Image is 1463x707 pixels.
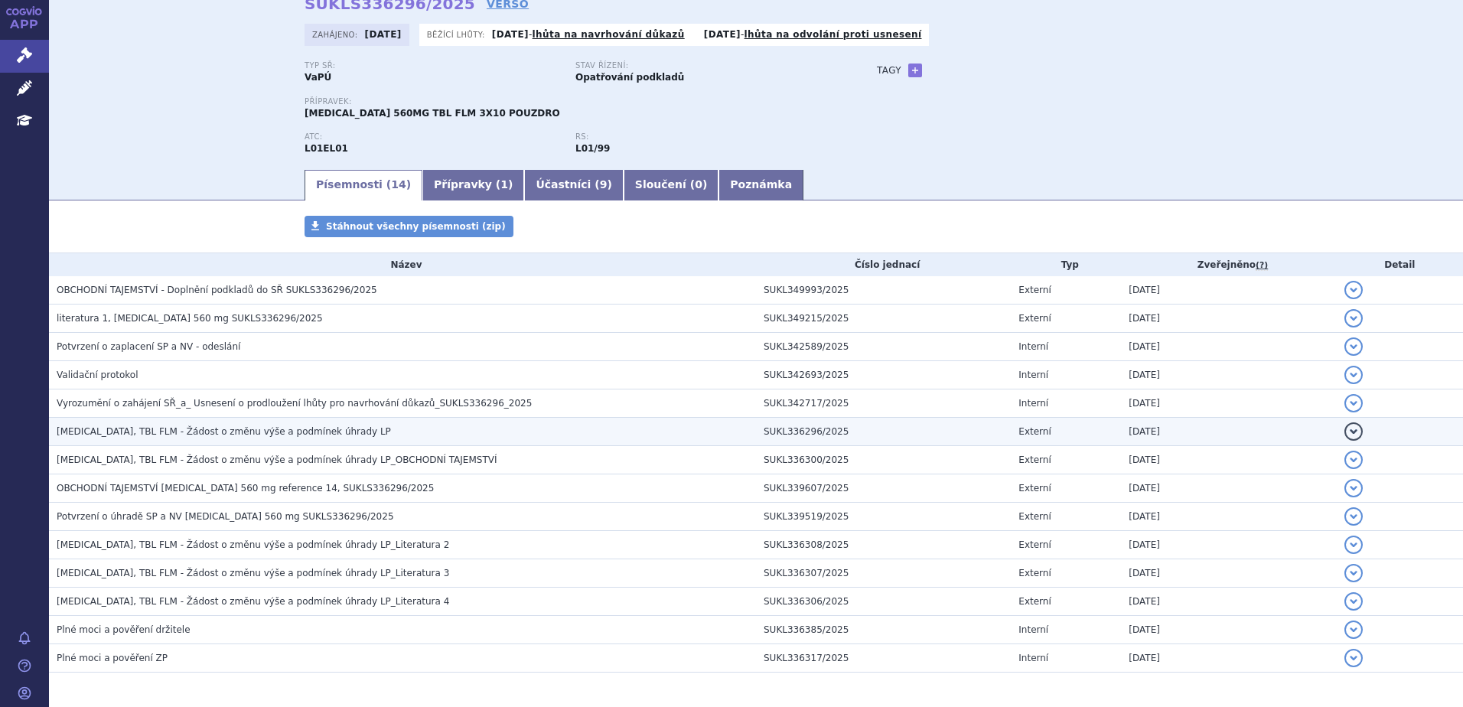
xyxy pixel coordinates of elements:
[1121,616,1336,644] td: [DATE]
[756,644,1011,673] td: SUKL336317/2025
[1018,539,1051,550] span: Externí
[57,285,377,295] span: OBCHODNÍ TAJEMSTVÍ - Doplnění podkladů do SŘ SUKLS336296/2025
[908,64,922,77] a: +
[1121,559,1336,588] td: [DATE]
[1018,454,1051,465] span: Externí
[422,170,524,200] a: Přípravky (1)
[1018,370,1048,380] span: Interní
[305,216,513,237] a: Stáhnout všechny písemnosti (zip)
[1344,536,1363,554] button: detail
[1344,422,1363,441] button: detail
[57,539,449,550] span: IMBRUVICA, TBL FLM - Žádost o změnu výše a podmínek úhrady LP_Literatura 2
[756,333,1011,361] td: SUKL342589/2025
[1344,337,1363,356] button: detail
[575,72,684,83] strong: Opatřování podkladů
[305,108,560,119] span: [MEDICAL_DATA] 560MG TBL FLM 3X10 POUZDRO
[877,61,901,80] h3: Tagy
[312,28,360,41] span: Zahájeno:
[1344,649,1363,667] button: detail
[1018,624,1048,635] span: Interní
[1121,418,1336,446] td: [DATE]
[756,588,1011,616] td: SUKL336306/2025
[1018,568,1051,578] span: Externí
[365,29,402,40] strong: [DATE]
[305,170,422,200] a: Písemnosti (14)
[1344,394,1363,412] button: detail
[57,426,391,437] span: IMBRUVICA, TBL FLM - Žádost o změnu výše a podmínek úhrady LP
[492,29,529,40] strong: [DATE]
[756,559,1011,588] td: SUKL336307/2025
[305,61,560,70] p: Typ SŘ:
[756,418,1011,446] td: SUKL336296/2025
[391,178,406,191] span: 14
[1018,653,1048,663] span: Interní
[1344,309,1363,327] button: detail
[49,253,756,276] th: Název
[57,398,532,409] span: Vyrozumění o zahájení SŘ_a_ Usnesení o prodloužení lhůty pro navrhování důkazů_SUKLS336296_2025
[57,568,449,578] span: IMBRUVICA, TBL FLM - Žádost o změnu výše a podmínek úhrady LP_Literatura 3
[57,624,191,635] span: Plné moci a pověření držitele
[756,361,1011,389] td: SUKL342693/2025
[756,253,1011,276] th: Číslo jednací
[492,28,685,41] p: -
[1121,588,1336,616] td: [DATE]
[1121,503,1336,531] td: [DATE]
[524,170,623,200] a: Účastníci (9)
[1121,305,1336,333] td: [DATE]
[326,221,506,232] span: Stáhnout všechny písemnosti (zip)
[57,370,138,380] span: Validační protokol
[575,61,831,70] p: Stav řízení:
[1018,285,1051,295] span: Externí
[1011,253,1121,276] th: Typ
[756,474,1011,503] td: SUKL339607/2025
[756,531,1011,559] td: SUKL336308/2025
[1121,531,1336,559] td: [DATE]
[756,276,1011,305] td: SUKL349993/2025
[57,653,168,663] span: Plné moci a pověření ZP
[624,170,718,200] a: Sloučení (0)
[1018,313,1051,324] span: Externí
[1018,426,1051,437] span: Externí
[1121,253,1336,276] th: Zveřejněno
[57,511,394,522] span: Potvrzení o úhradě SP a NV Imbruvica 560 mg SUKLS336296/2025
[1018,398,1048,409] span: Interní
[575,143,610,154] strong: ibrutinib
[745,29,922,40] a: lhůta na odvolání proti usnesení
[600,178,608,191] span: 9
[1121,474,1336,503] td: [DATE]
[1344,451,1363,469] button: detail
[756,389,1011,418] td: SUKL342717/2025
[305,97,846,106] p: Přípravek:
[1344,281,1363,299] button: detail
[1344,507,1363,526] button: detail
[756,305,1011,333] td: SUKL349215/2025
[1018,511,1051,522] span: Externí
[1121,644,1336,673] td: [DATE]
[1344,366,1363,384] button: detail
[1344,621,1363,639] button: detail
[1121,446,1336,474] td: [DATE]
[1018,483,1051,494] span: Externí
[1256,260,1268,271] abbr: (?)
[1018,341,1048,352] span: Interní
[704,29,741,40] strong: [DATE]
[305,143,348,154] strong: IBRUTINIB
[57,596,449,607] span: IMBRUVICA, TBL FLM - Žádost o změnu výše a podmínek úhrady LP_Literatura 4
[1121,389,1336,418] td: [DATE]
[756,616,1011,644] td: SUKL336385/2025
[57,483,434,494] span: OBCHODNÍ TAJEMSTVÍ Imbruvica 560 mg reference 14, SUKLS336296/2025
[1121,333,1336,361] td: [DATE]
[533,29,685,40] a: lhůta na navrhování důkazů
[704,28,922,41] p: -
[1121,276,1336,305] td: [DATE]
[305,132,560,142] p: ATC:
[756,446,1011,474] td: SUKL336300/2025
[500,178,508,191] span: 1
[427,28,488,41] span: Běžící lhůty:
[57,341,240,352] span: Potvrzení o zaplacení SP a NV - odeslání
[756,503,1011,531] td: SUKL339519/2025
[1337,253,1463,276] th: Detail
[305,72,331,83] strong: VaPÚ
[1344,564,1363,582] button: detail
[1344,479,1363,497] button: detail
